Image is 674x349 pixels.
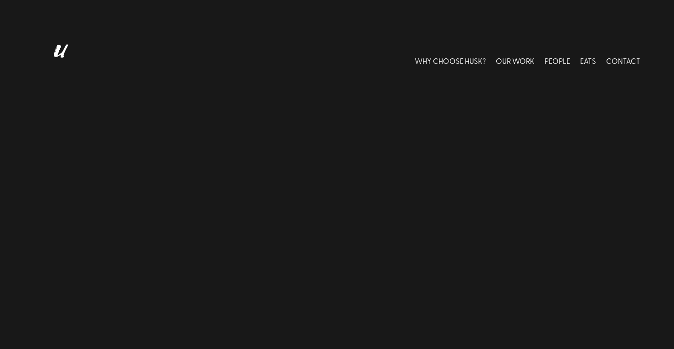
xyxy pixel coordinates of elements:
a: CONTACT [606,41,640,81]
img: Husk logo [34,41,84,81]
a: OUR WORK [496,41,535,81]
a: WHY CHOOSE HUSK? [415,41,486,81]
a: PEOPLE [545,41,570,81]
a: EATS [580,41,596,81]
